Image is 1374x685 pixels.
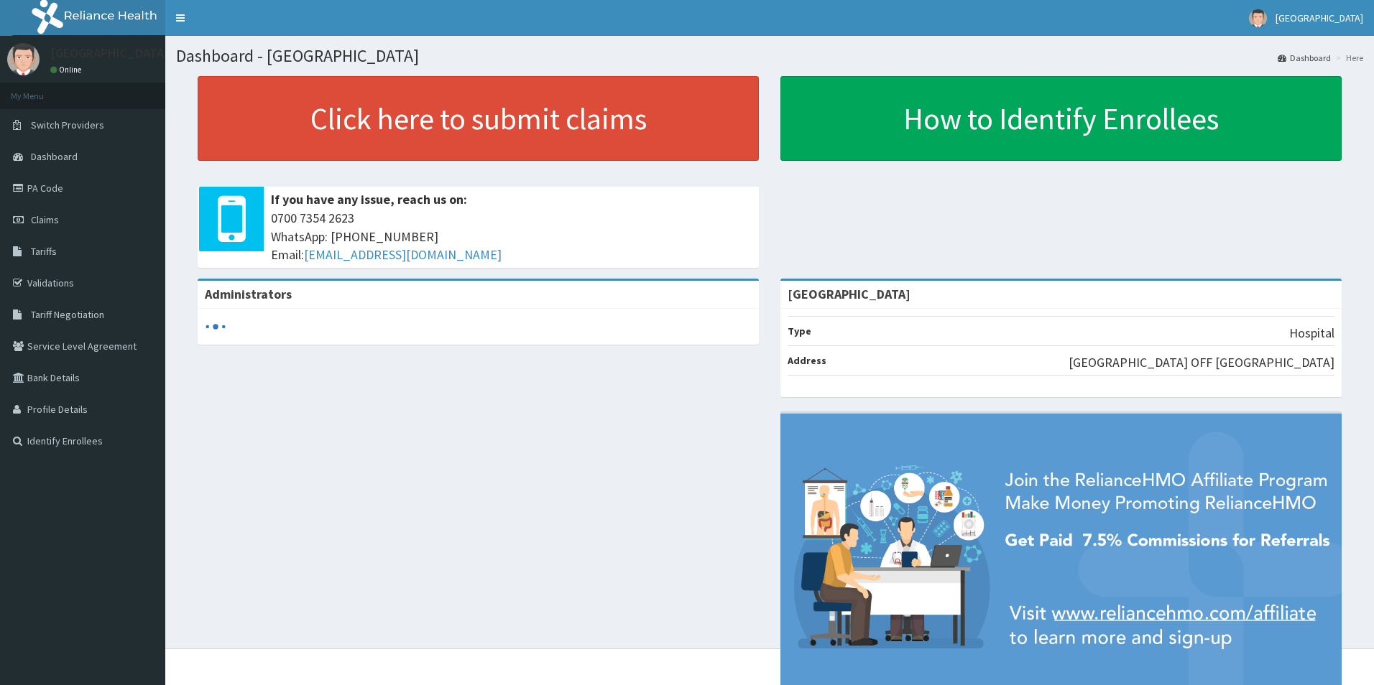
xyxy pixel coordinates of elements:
p: [GEOGRAPHIC_DATA] OFF [GEOGRAPHIC_DATA] [1069,353,1334,372]
span: Tariffs [31,245,57,258]
p: Hospital [1289,324,1334,342]
h1: Dashboard - [GEOGRAPHIC_DATA] [176,47,1363,65]
a: Dashboard [1278,52,1331,64]
a: Online [50,65,85,75]
li: Here [1332,52,1363,64]
span: Switch Providers [31,118,104,131]
a: How to Identify Enrollees [780,76,1342,161]
img: User Image [7,43,40,75]
span: Dashboard [31,150,78,163]
span: [GEOGRAPHIC_DATA] [1276,11,1363,24]
img: User Image [1249,9,1267,27]
span: 0700 7354 2623 WhatsApp: [PHONE_NUMBER] Email: [271,209,752,264]
span: Claims [31,213,59,226]
b: If you have any issue, reach us on: [271,191,467,208]
a: [EMAIL_ADDRESS][DOMAIN_NAME] [304,246,502,263]
svg: audio-loading [205,316,226,337]
strong: [GEOGRAPHIC_DATA] [788,286,910,302]
span: Tariff Negotiation [31,308,104,321]
a: Click here to submit claims [198,76,759,161]
p: [GEOGRAPHIC_DATA] [50,47,169,60]
b: Type [788,325,811,337]
b: Administrators [205,286,292,302]
b: Address [788,354,826,367]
